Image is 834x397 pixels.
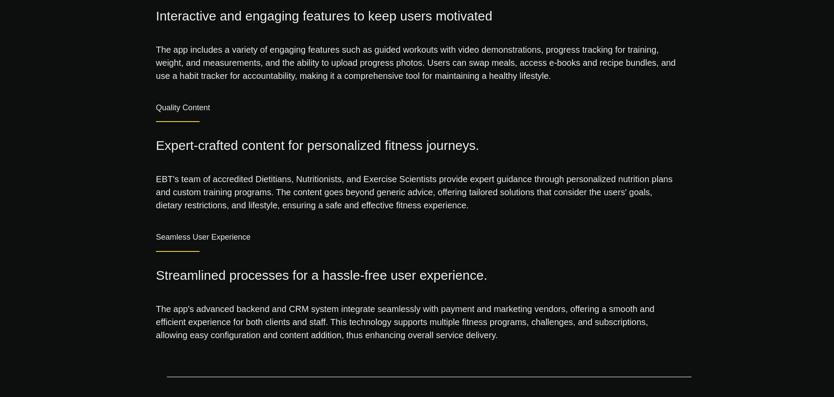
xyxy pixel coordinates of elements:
p: EBT's team of accredited Dietitians, Nutritionists, and Exercise Scientists provide expert guidan... [156,164,678,212]
div: Quality Content [156,87,678,122]
p: The app's advanced backend and CRM system integrate seamlessly with payment and marketing vendors... [156,294,678,342]
div: Interactive and engaging features to keep users motivated [156,0,678,26]
p: The app includes a variety of engaging features such as guided workouts with video demonstrations... [156,34,678,82]
div: Streamlined processes for a hassle-free user experience. [156,260,678,285]
div: Expert-crafted content for personalized fitness journeys. [156,130,678,155]
div: Seamless User Experience [156,216,678,251]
